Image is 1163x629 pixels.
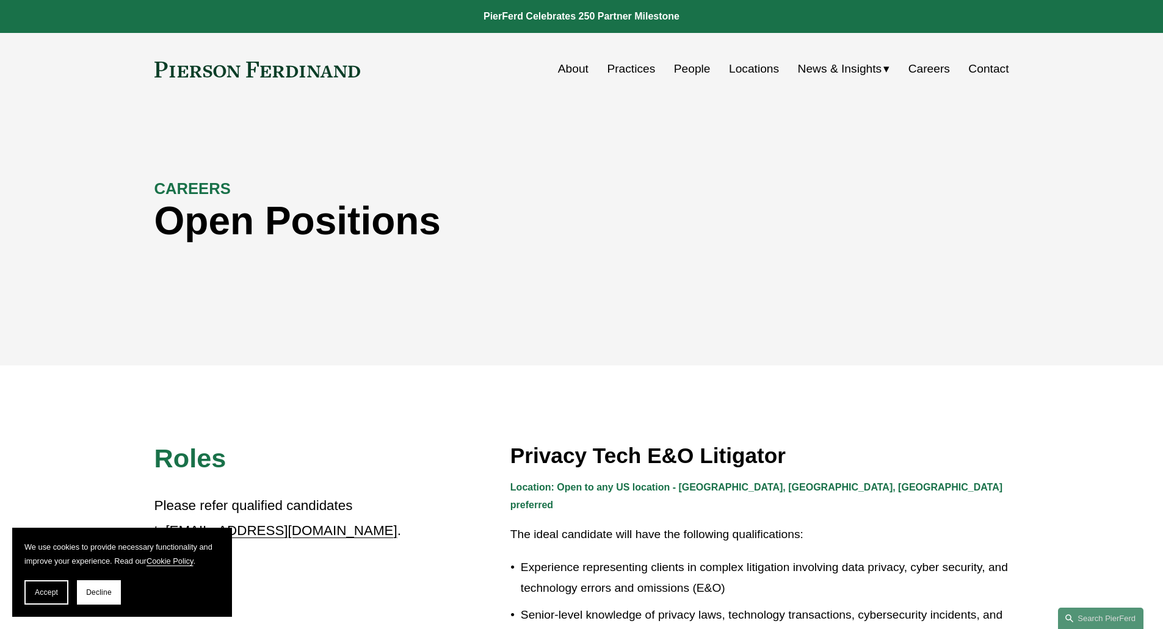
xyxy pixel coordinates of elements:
strong: Location: Open to any US location - [GEOGRAPHIC_DATA], [GEOGRAPHIC_DATA], [GEOGRAPHIC_DATA] prefe... [510,482,1005,510]
a: Cookie Policy [147,556,194,566]
a: Careers [908,57,950,81]
a: folder dropdown [798,57,890,81]
a: Practices [607,57,655,81]
a: Search this site [1058,608,1143,629]
p: We use cookies to provide necessary functionality and improve your experience. Read our . [24,540,220,568]
a: Contact [968,57,1009,81]
a: People [674,57,711,81]
span: Roles [154,444,226,473]
p: The ideal candidate will have the following qualifications: [510,524,1009,545]
button: Accept [24,580,68,605]
span: News & Insights [798,59,882,80]
a: [EMAIL_ADDRESS][DOMAIN_NAME] [165,523,397,538]
span: Decline [86,588,112,597]
p: Experience representing clients in complex litigation involving data privacy, cyber security, and... [521,557,1009,599]
a: Locations [729,57,779,81]
a: About [558,57,589,81]
strong: CAREERS [154,180,231,197]
h3: Privacy Tech E&O Litigator [510,442,1009,469]
section: Cookie banner [12,528,232,617]
h1: Open Positions [154,199,795,243]
span: Accept [35,588,58,597]
button: Decline [77,580,121,605]
p: Please refer qualified candidates to . [154,494,404,543]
